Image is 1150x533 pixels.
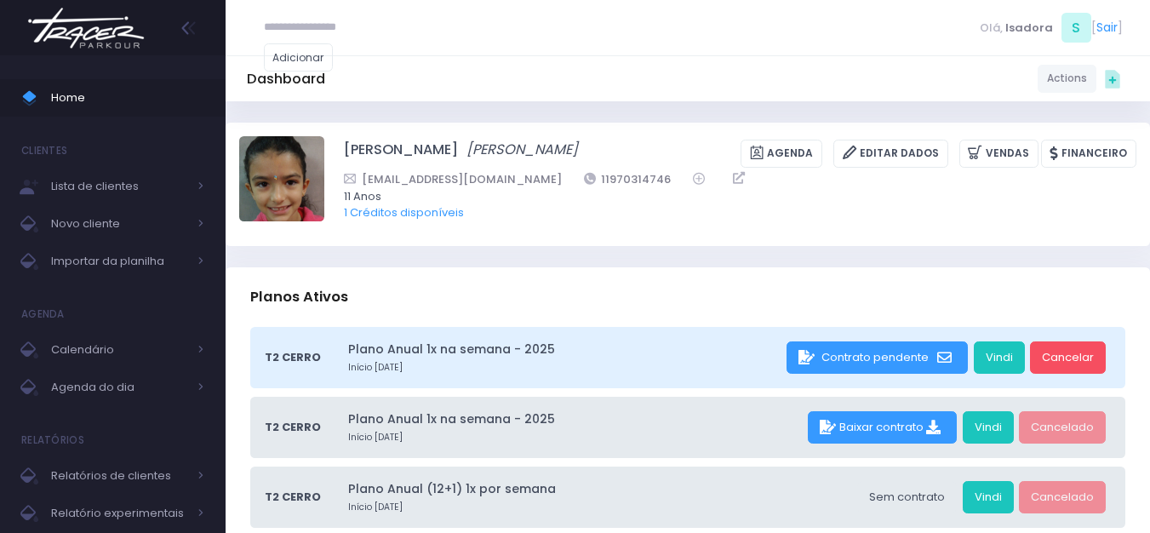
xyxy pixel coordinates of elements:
span: Lista de clientes [51,175,187,198]
span: 11 Anos [344,188,1114,205]
span: T2 Cerro [265,419,321,436]
h5: Dashboard [247,71,325,88]
span: T2 Cerro [265,349,321,366]
a: Plano Anual 1x na semana - 2025 [348,341,781,358]
a: Vendas [959,140,1038,168]
span: Relatório experimentais [51,502,187,524]
h4: Clientes [21,134,67,168]
a: 1 Créditos disponíveis [344,204,464,221]
span: Importar da planilha [51,250,187,272]
span: Agenda do dia [51,376,187,398]
img: Alice de Oliveira Santos [239,136,324,221]
a: [EMAIL_ADDRESS][DOMAIN_NAME] [344,170,562,188]
a: Plano Anual 1x na semana - 2025 [348,410,802,428]
label: Alterar foto de perfil [239,136,324,226]
span: S [1061,13,1091,43]
a: Cancelar [1030,341,1106,374]
a: Adicionar [264,43,334,72]
a: Financeiro [1041,140,1136,168]
a: Plano Anual (12+1) 1x por semana [348,480,852,498]
a: Vindi [963,411,1014,444]
span: Relatórios de clientes [51,465,187,487]
span: Olá, [980,20,1003,37]
a: Vindi [974,341,1025,374]
span: T2 Cerro [265,489,321,506]
i: [PERSON_NAME] [466,140,578,159]
a: Editar Dados [833,140,948,168]
h4: Relatórios [21,423,84,457]
a: Actions [1038,65,1096,93]
small: Início [DATE] [348,501,852,514]
h3: Planos Ativos [250,272,348,321]
span: Contrato pendente [821,349,929,365]
div: Baixar contrato [808,411,957,444]
a: [PERSON_NAME] [344,140,458,168]
h4: Agenda [21,297,65,331]
div: Sem contrato [857,481,957,513]
div: [ ] [973,9,1129,47]
a: Vindi [963,481,1014,513]
a: Sair [1096,19,1118,37]
span: Isadora [1005,20,1053,37]
small: Início [DATE] [348,361,781,375]
span: Home [51,87,204,109]
small: Início [DATE] [348,431,802,444]
div: Quick actions [1096,62,1129,95]
a: Agenda [741,140,822,168]
a: [PERSON_NAME] [466,140,578,168]
span: Calendário [51,339,187,361]
span: Novo cliente [51,213,187,235]
a: 11970314746 [584,170,672,188]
